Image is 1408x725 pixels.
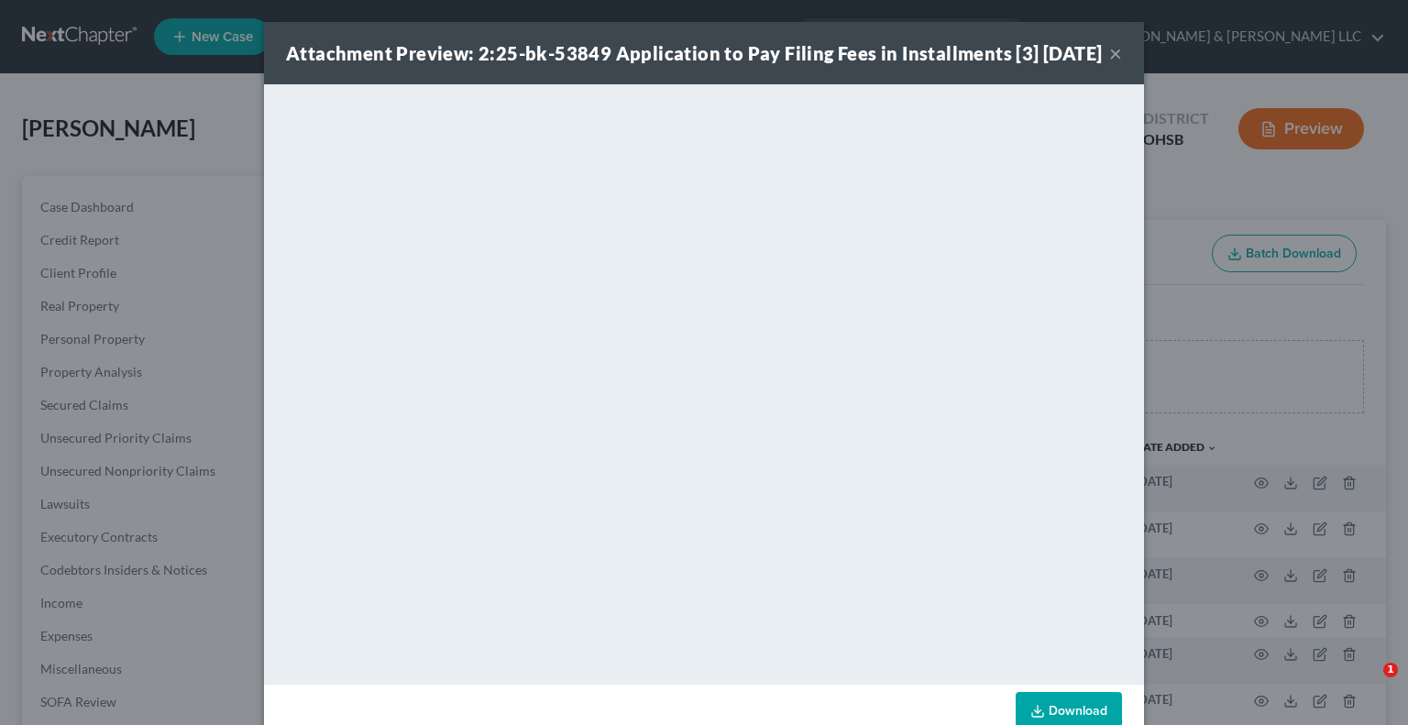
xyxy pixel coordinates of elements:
[1346,663,1390,707] iframe: Intercom live chat
[264,84,1144,680] iframe: <object ng-attr-data='[URL][DOMAIN_NAME]' type='application/pdf' width='100%' height='650px'></ob...
[1383,663,1398,677] span: 1
[286,42,1102,64] strong: Attachment Preview: 2:25-bk-53849 Application to Pay Filing Fees in Installments [3] [DATE]
[1109,42,1122,64] button: ×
